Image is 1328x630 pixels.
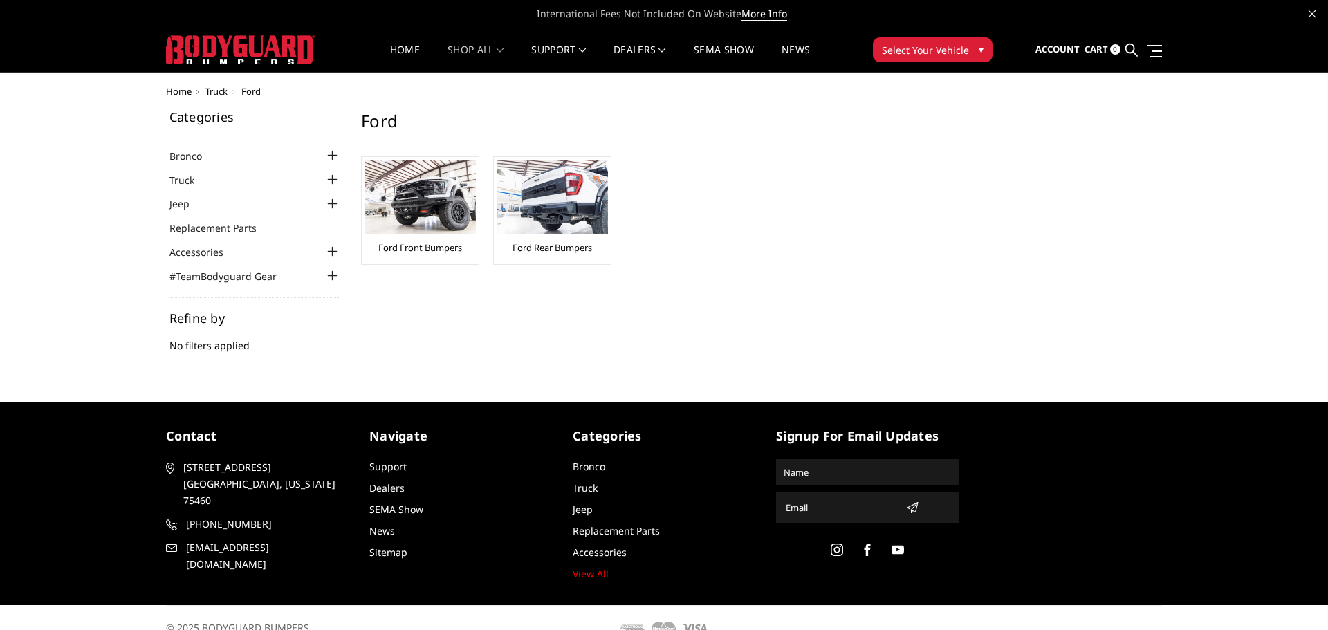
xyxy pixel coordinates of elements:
[241,85,261,98] span: Ford
[882,43,969,57] span: Select Your Vehicle
[169,111,341,123] h5: Categories
[776,427,959,445] h5: signup for email updates
[573,427,755,445] h5: Categories
[1085,43,1108,55] span: Cart
[166,539,349,573] a: [EMAIL_ADDRESS][DOMAIN_NAME]
[169,196,207,211] a: Jeep
[390,45,420,72] a: Home
[369,427,552,445] h5: Navigate
[166,35,315,64] img: BODYGUARD BUMPERS
[186,516,347,532] span: [PHONE_NUMBER]
[169,221,274,235] a: Replacement Parts
[169,149,219,163] a: Bronco
[186,539,347,573] span: [EMAIL_ADDRESS][DOMAIN_NAME]
[183,459,344,509] span: [STREET_ADDRESS] [GEOGRAPHIC_DATA], [US_STATE] 75460
[205,85,228,98] a: Truck
[614,45,666,72] a: Dealers
[979,42,984,57] span: ▾
[169,312,341,324] h5: Refine by
[573,460,605,473] a: Bronco
[741,7,787,21] a: More Info
[1035,31,1080,68] a: Account
[169,312,341,367] div: No filters applied
[448,45,504,72] a: shop all
[513,241,592,254] a: Ford Rear Bumpers
[369,481,405,494] a: Dealers
[573,503,593,516] a: Jeep
[1035,43,1080,55] span: Account
[778,461,957,483] input: Name
[361,111,1138,142] h1: Ford
[369,524,395,537] a: News
[378,241,462,254] a: Ford Front Bumpers
[573,481,598,494] a: Truck
[369,460,407,473] a: Support
[531,45,586,72] a: Support
[166,427,349,445] h5: contact
[169,173,212,187] a: Truck
[169,269,294,284] a: #TeamBodyguard Gear
[1085,31,1120,68] a: Cart 0
[573,524,660,537] a: Replacement Parts
[694,45,754,72] a: SEMA Show
[1110,44,1120,55] span: 0
[166,516,349,532] a: [PHONE_NUMBER]
[782,45,810,72] a: News
[166,85,192,98] a: Home
[573,546,627,559] a: Accessories
[573,567,609,580] a: View All
[369,546,407,559] a: Sitemap
[873,37,993,62] button: Select Your Vehicle
[780,497,901,519] input: Email
[169,245,241,259] a: Accessories
[369,503,423,516] a: SEMA Show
